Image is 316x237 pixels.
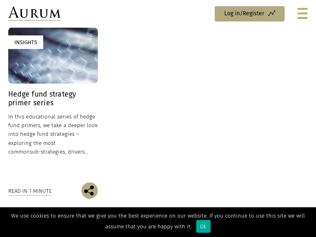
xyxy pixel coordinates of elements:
[224,11,264,17] span: Log in/Register
[81,182,98,199] img: Share this post
[8,187,52,196] div: Read in 1 minute
[8,112,98,156] p: In this educational series of hedge fund primers, we take a deeper look into hedge fund strategie...
[8,36,43,49] div: Insights
[196,220,211,233] div: Ok
[8,27,98,182] a: Insights Hedge fund strategy primer series In this educational series of hedge fund primers, we t...
[215,6,285,21] a: Log in/Register
[30,149,65,155] span: sub-strategies
[8,90,98,107] h4: Hedge fund strategy primer series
